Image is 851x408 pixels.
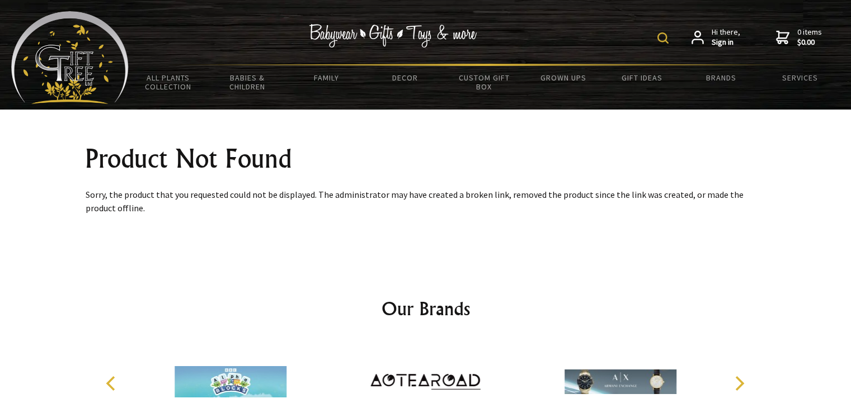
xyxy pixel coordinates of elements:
a: Custom Gift Box [445,66,524,98]
a: Grown Ups [524,66,603,89]
strong: Sign in [712,37,740,48]
img: Babyware - Gifts - Toys and more... [11,11,129,104]
button: Previous [100,371,125,396]
img: product search [657,32,669,44]
a: Services [761,66,840,89]
a: Babies & Children [208,66,286,98]
a: Brands [682,66,761,89]
h2: Our Brands [95,295,757,322]
a: Decor [366,66,445,89]
img: Babywear - Gifts - Toys & more [309,24,477,48]
a: All Plants Collection [129,66,208,98]
button: Next [727,371,751,396]
a: Gift Ideas [603,66,681,89]
a: Family [286,66,365,89]
a: Hi there,Sign in [692,27,740,47]
span: Hi there, [712,27,740,47]
p: Sorry, the product that you requested could not be displayed. The administrator may have created ... [86,188,766,215]
a: 0 items$0.00 [776,27,822,47]
span: 0 items [797,27,822,47]
strong: $0.00 [797,37,822,48]
h1: Product Not Found [86,145,766,172]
